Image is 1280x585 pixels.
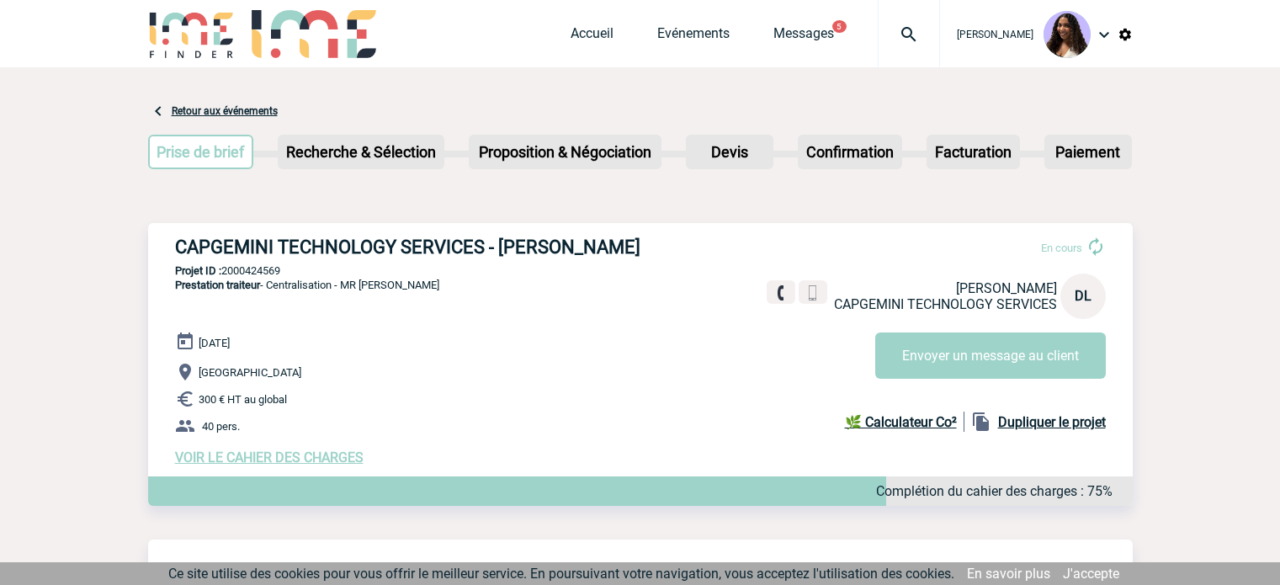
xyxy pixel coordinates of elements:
[148,264,1133,277] p: 2000424569
[1063,566,1119,582] a: J'accepte
[202,420,240,433] span: 40 pers.
[470,136,660,168] p: Proposition & Négociation
[799,136,900,168] p: Confirmation
[845,414,957,430] b: 🌿 Calculateur Co²
[175,264,221,277] b: Projet ID :
[773,25,834,49] a: Messages
[967,566,1050,582] a: En savoir plus
[199,337,230,349] span: [DATE]
[1044,11,1091,58] img: 131234-0.jpg
[805,285,821,300] img: portable.png
[172,105,278,117] a: Retour aux événements
[957,29,1033,40] span: [PERSON_NAME]
[175,279,260,291] span: Prestation traiteur
[168,566,954,582] span: Ce site utilise des cookies pour vous offrir le meilleur service. En poursuivant votre navigation...
[150,136,252,168] p: Prise de brief
[657,25,730,49] a: Evénements
[199,366,301,379] span: [GEOGRAPHIC_DATA]
[928,136,1018,168] p: Facturation
[773,285,789,300] img: fixe.png
[175,279,439,291] span: - Centralisation - MR [PERSON_NAME]
[832,20,847,33] button: 5
[1041,242,1082,254] span: En cours
[175,449,364,465] a: VOIR LE CAHIER DES CHARGES
[971,412,991,432] img: file_copy-black-24dp.png
[279,136,443,168] p: Recherche & Sélection
[175,237,680,258] h3: CAPGEMINI TECHNOLOGY SERVICES - [PERSON_NAME]
[1075,288,1091,304] span: DL
[998,414,1106,430] b: Dupliquer le projet
[875,332,1106,379] button: Envoyer un message au client
[956,280,1057,296] span: [PERSON_NAME]
[199,393,287,406] span: 300 € HT au global
[688,136,772,168] p: Devis
[148,10,236,58] img: IME-Finder
[834,296,1057,312] span: CAPGEMINI TECHNOLOGY SERVICES
[845,412,964,432] a: 🌿 Calculateur Co²
[1046,136,1130,168] p: Paiement
[571,25,613,49] a: Accueil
